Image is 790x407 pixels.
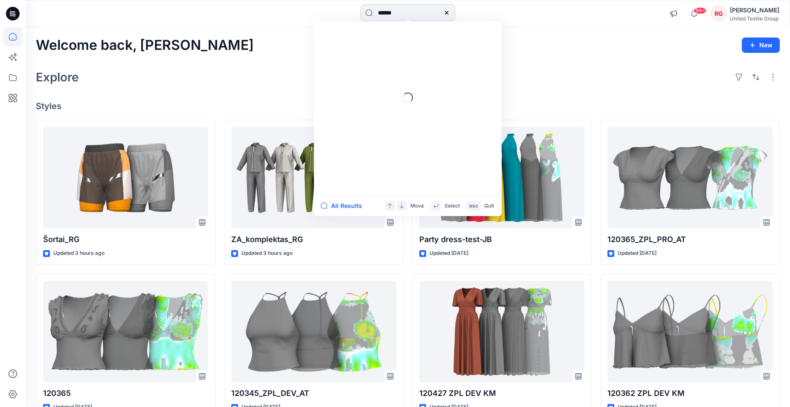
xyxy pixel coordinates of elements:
p: 120427 ZPL DEV KM [419,387,584,399]
p: ZA_komplektas_RG [231,234,396,245]
h2: Welcome back, [PERSON_NAME] [36,38,254,53]
h2: Explore [36,70,79,84]
p: Move [410,202,424,211]
p: 120362 ZPL DEV KM [607,387,773,399]
p: 120345_ZPL_DEV_AT [231,387,396,399]
p: Updated 3 hours ago [53,249,105,258]
span: 99+ [694,7,706,14]
h4: Styles [36,101,780,111]
a: Šortai_RG [43,127,208,229]
a: 120345_ZPL_DEV_AT [231,281,396,383]
p: Party dress-test-JB [419,234,584,245]
p: esc [469,202,478,211]
p: Select [444,202,460,211]
a: 120362 ZPL DEV KM [607,281,773,383]
a: 120365 [43,281,208,383]
a: Party dress-test-JB [419,127,584,229]
div: RG [711,6,726,21]
p: Šortai_RG [43,234,208,245]
a: ZA_komplektas_RG [231,127,396,229]
button: New [742,38,780,53]
p: Quit [484,202,494,211]
div: United Textile Group [730,15,779,22]
a: 120365_ZPL_PRO_AT [607,127,773,229]
div: [PERSON_NAME] [730,5,779,15]
button: All Results [321,201,368,211]
p: Updated [DATE] [430,249,468,258]
p: 120365 [43,387,208,399]
p: 120365_ZPL_PRO_AT [607,234,773,245]
p: Updated [DATE] [618,249,656,258]
a: 120427 ZPL DEV KM [419,281,584,383]
p: Updated 3 hours ago [241,249,293,258]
